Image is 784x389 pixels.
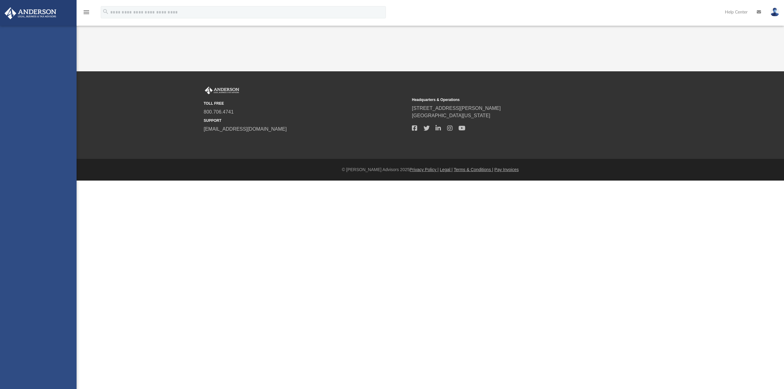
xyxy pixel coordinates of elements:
[3,7,58,19] img: Anderson Advisors Platinum Portal
[204,126,287,132] a: [EMAIL_ADDRESS][DOMAIN_NAME]
[412,106,501,111] a: [STREET_ADDRESS][PERSON_NAME]
[410,167,439,172] a: Privacy Policy |
[102,8,109,15] i: search
[494,167,518,172] a: Pay Invoices
[440,167,453,172] a: Legal |
[204,118,408,123] small: SUPPORT
[204,87,240,95] img: Anderson Advisors Platinum Portal
[412,97,616,103] small: Headquarters & Operations
[770,8,779,17] img: User Pic
[77,166,784,173] div: © [PERSON_NAME] Advisors 2025
[204,101,408,106] small: TOLL FREE
[454,167,493,172] a: Terms & Conditions |
[412,113,490,118] a: [GEOGRAPHIC_DATA][US_STATE]
[83,9,90,16] i: menu
[83,12,90,16] a: menu
[204,109,234,114] a: 800.706.4741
